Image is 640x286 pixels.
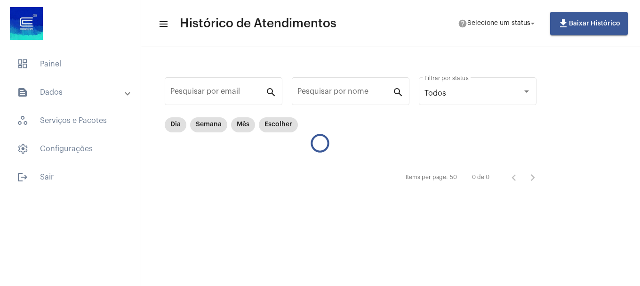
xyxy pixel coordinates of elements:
[9,138,131,160] span: Configurações
[158,18,168,30] mat-icon: sidenav icon
[458,19,467,28] mat-icon: help
[523,168,542,187] button: Próxima página
[467,20,530,27] span: Selecione um status
[17,115,28,126] span: sidenav icon
[180,16,336,31] span: Histórico de Atendimentos
[17,58,28,70] span: sidenav icon
[550,12,628,35] button: Baixar Histórico
[558,20,620,27] span: Baixar Histórico
[297,89,392,98] input: Pesquisar por nome
[17,87,126,98] mat-panel-title: Dados
[6,81,141,104] mat-expansion-panel-header: sidenav iconDados
[259,117,298,132] mat-chip: Escolher
[528,19,537,28] mat-icon: arrow_drop_down
[424,90,446,97] span: Todos
[17,87,28,98] mat-icon: sidenav icon
[9,166,131,188] span: Sair
[504,168,523,187] button: Página anterior
[165,117,186,132] mat-chip: Dia
[17,143,28,155] span: sidenav icon
[170,89,265,98] input: Pesquisar por email
[450,174,457,180] div: 50
[452,14,543,33] button: Selecione um status
[265,86,277,98] mat-icon: search
[392,86,404,98] mat-icon: search
[9,109,131,132] span: Serviços e Pacotes
[406,174,448,180] div: Items per page:
[190,117,227,132] mat-chip: Semana
[9,53,131,75] span: Painel
[231,117,255,132] mat-chip: Mês
[472,174,489,180] div: 0 de 0
[17,172,28,183] mat-icon: sidenav icon
[8,5,45,42] img: d4669ae0-8c07-2337-4f67-34b0df7f5ae4.jpeg
[558,18,569,29] mat-icon: file_download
